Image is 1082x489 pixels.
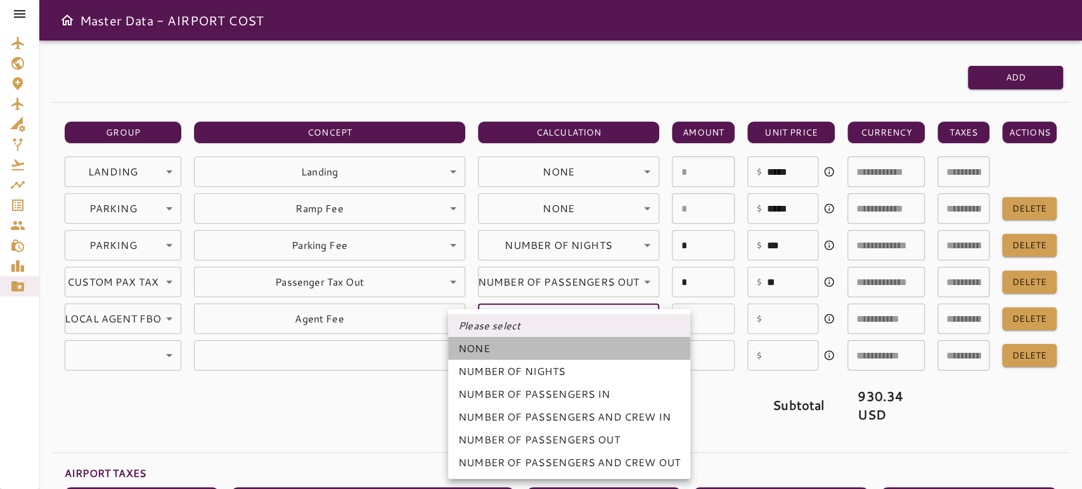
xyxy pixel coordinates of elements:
li: NUMBER OF NIGHTS [448,360,690,383]
li: NONE [448,337,690,360]
li: NUMBER OF PASSENGERS AND CREW OUT [448,451,690,474]
li: NUMBER OF PASSENGERS IN [448,383,690,405]
em: Please select [458,318,520,333]
li: NUMBER OF PASSENGERS AND CREW IN [448,405,690,428]
li: NUMBER OF PASSENGERS OUT [448,428,690,451]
